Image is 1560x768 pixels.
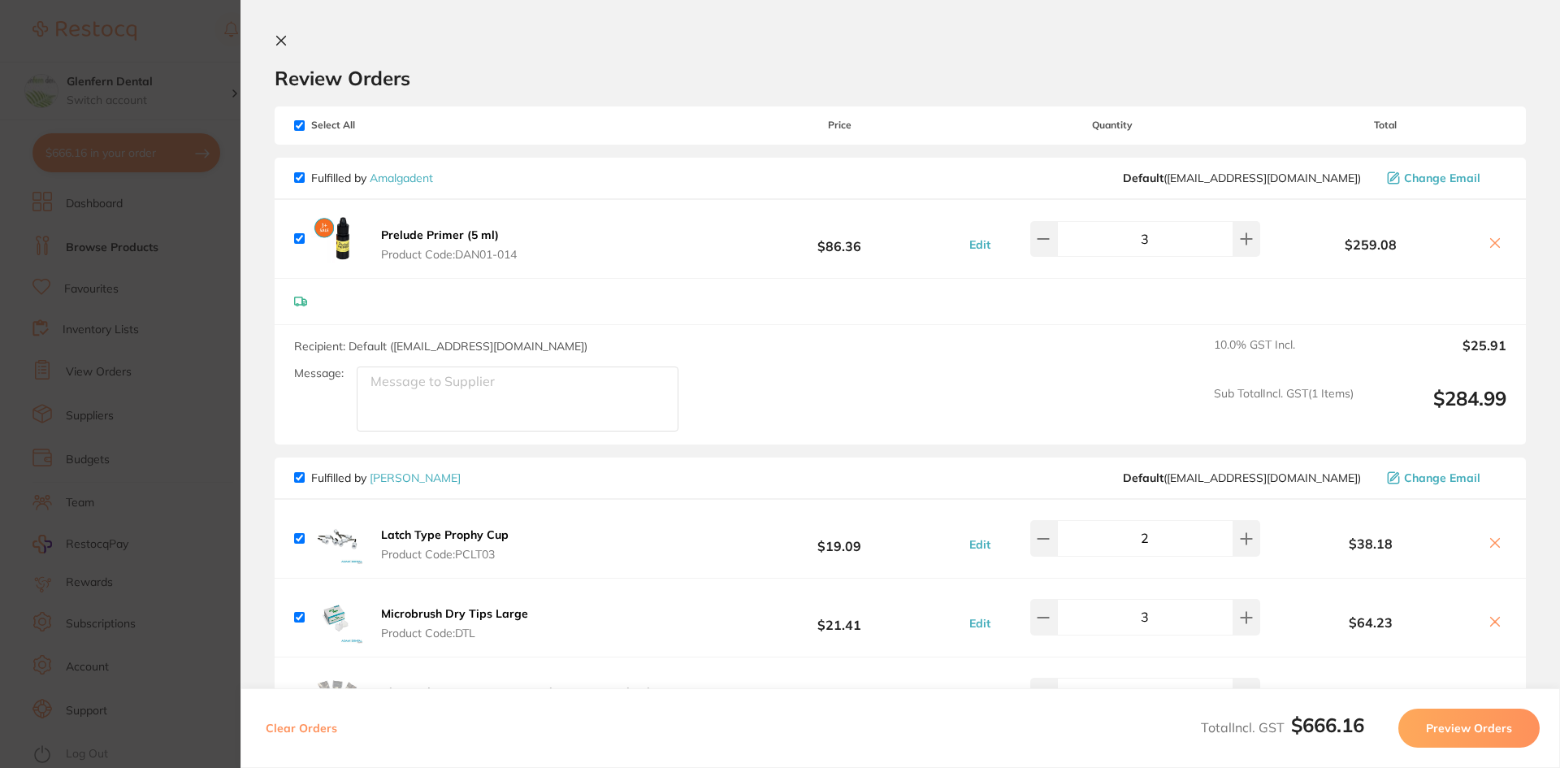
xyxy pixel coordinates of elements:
span: Price [718,119,960,131]
span: Product Code: DAN01-014 [381,248,517,261]
b: Latch Type Prophy Cup [381,527,509,542]
b: Microbrush Dry Tips Large [381,606,528,621]
b: Default [1123,471,1163,485]
b: $38.18 [1264,536,1477,551]
b: Prelude Primer (5 ml) [381,228,499,242]
button: Prelude Primer (5 ml) Product Code:DAN01-014 [376,228,522,262]
span: save@adamdental.com.au [1123,471,1361,484]
img: bXp0Y3RncQ [311,670,363,722]
img: aThzdGdzcw [311,213,363,265]
img: cDhzOHJsYQ [311,513,363,565]
span: 10.0 % GST Incl. [1214,338,1354,374]
b: $666.16 [1291,713,1364,737]
b: $259.08 [1264,237,1477,252]
img: MGluOXdvNw [311,592,363,644]
button: Edit [964,537,995,552]
button: Clear Orders [261,709,342,748]
span: Product Code: DTL [381,627,528,640]
b: Default [1123,171,1163,185]
p: Fulfilled by [311,171,433,184]
a: [PERSON_NAME] [370,471,461,485]
button: Change Email [1382,471,1506,485]
span: Total Incl. GST [1201,719,1364,735]
label: Message: [294,367,344,380]
p: Fulfilled by [311,471,461,484]
span: info@amalgadent.com.au [1123,171,1361,184]
b: $8.86 [718,681,960,711]
b: $19.09 [718,523,960,553]
button: Edit [964,237,995,252]
b: $64.23 [1264,615,1477,630]
span: Change Email [1404,171,1480,184]
span: Change Email [1404,471,1480,484]
output: $284.99 [1367,387,1506,432]
a: Amalgadent [370,171,433,185]
span: Select All [294,119,457,131]
button: Latch Type Prophy Cup Product Code:PCLT03 [376,527,513,562]
output: $25.91 [1367,338,1506,374]
span: Recipient: Default ( [EMAIL_ADDRESS][DOMAIN_NAME] ) [294,339,587,354]
button: Microbrush Dry Tips Large Product Code:DTL [376,606,533,640]
b: $86.36 [718,223,960,254]
span: Sub Total Incl. GST ( 1 Items) [1214,387,1354,432]
button: Chewi Aligner Tray Seaters White Unscented 2pk x 5 Product Code:TORTUWC [376,685,678,719]
span: Product Code: PCLT03 [381,548,509,561]
b: $21.41 [718,602,960,632]
button: Change Email [1382,171,1506,185]
h2: Review Orders [275,66,1526,90]
span: Total [1264,119,1506,131]
button: Edit [964,616,995,631]
b: Chewi Aligner Tray Seaters White Unscented 2pk x 5 [381,685,673,700]
button: Preview Orders [1398,709,1540,748]
span: Quantity [961,119,1264,131]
